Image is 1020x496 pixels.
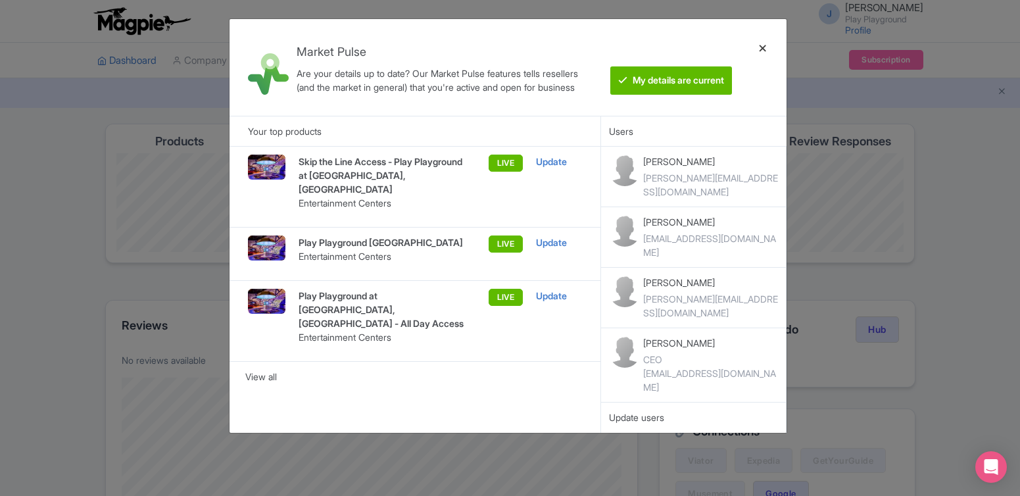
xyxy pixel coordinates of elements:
img: contact-b11cc6e953956a0c50a2f97983291f06.png [609,215,641,247]
div: [EMAIL_ADDRESS][DOMAIN_NAME] [643,366,779,394]
div: Are your details up to date? Our Market Pulse features tells resellers (and the market in general... [297,66,595,94]
p: Play Playground at [GEOGRAPHIC_DATA], [GEOGRAPHIC_DATA] - All Day Access [299,289,464,330]
img: Frolic-Game_wygayo.jpg [248,289,285,314]
p: Entertainment Centers [299,330,464,344]
img: Frolic-Game_wygayo.jpg [248,155,285,180]
div: [PERSON_NAME][EMAIL_ADDRESS][DOMAIN_NAME] [643,292,779,320]
div: CEO [643,353,779,366]
p: [PERSON_NAME] [643,336,779,350]
p: Entertainment Centers [299,249,464,263]
div: Update [536,289,582,303]
div: Your top products [230,116,600,146]
div: Update [536,155,582,169]
div: [EMAIL_ADDRESS][DOMAIN_NAME] [643,232,779,259]
p: [PERSON_NAME] [643,215,779,229]
div: Update users [609,410,779,425]
div: View all [245,370,585,384]
h4: Market Pulse [297,45,595,59]
div: Users [601,116,787,146]
p: Play Playground [GEOGRAPHIC_DATA] [299,236,464,249]
img: Frolic-Game_wygayo.jpg [248,236,285,260]
div: Update [536,236,582,250]
img: market_pulse-1-0a5220b3d29e4a0de46fb7534bebe030.svg [248,53,289,95]
div: Open Intercom Messenger [975,451,1007,483]
img: contact-b11cc6e953956a0c50a2f97983291f06.png [609,276,641,307]
p: [PERSON_NAME] [643,155,779,168]
img: contact-b11cc6e953956a0c50a2f97983291f06.png [609,155,641,186]
btn: My details are current [610,66,732,95]
p: [PERSON_NAME] [643,276,779,289]
div: [PERSON_NAME][EMAIL_ADDRESS][DOMAIN_NAME] [643,171,779,199]
p: Entertainment Centers [299,196,464,210]
img: contact-b11cc6e953956a0c50a2f97983291f06.png [609,336,641,368]
p: Skip the Line Access - Play Playground at [GEOGRAPHIC_DATA], [GEOGRAPHIC_DATA] [299,155,464,196]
